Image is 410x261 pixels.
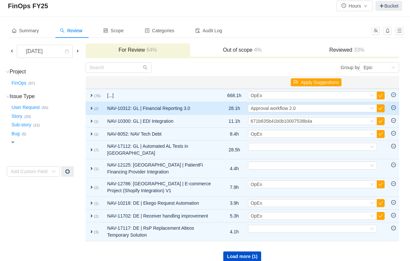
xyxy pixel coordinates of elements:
[104,115,217,128] td: NAV-10300: GL | EDI Integration
[391,181,396,186] i: icon: minus-circle
[370,106,374,111] i: icon: down
[391,144,396,148] i: icon: minus-circle
[104,222,217,241] td: NAV-17117: DE | RsP Replacement Alteos Temporary Solution
[391,92,396,97] i: icon: minus-circle
[94,230,99,234] small: (3)
[94,214,99,218] small: (2)
[89,213,94,219] span: expand
[104,89,217,102] td: [...]
[224,141,245,159] td: 28.5h
[60,28,65,33] i: icon: search
[391,65,395,70] i: icon: down
[251,213,262,219] span: OpEx
[65,49,69,54] i: icon: calendar
[10,78,28,88] button: FinOps
[377,117,385,125] button: icon: check
[251,131,262,137] span: OpEx
[89,166,94,171] span: expand
[104,178,217,197] td: NAV-12786: [GEOGRAPHIC_DATA] | E-commerce Project (Shopify Integration) V1
[89,106,94,111] span: expand
[145,28,175,33] span: Categories
[242,62,399,73] div: Group by
[10,140,15,145] span: expand
[224,222,245,241] td: 4.1h
[370,201,374,206] i: icon: down
[370,164,374,168] i: icon: down
[104,197,217,210] td: NAV-10218: DE | Ekego Request Automation
[195,28,222,33] span: Audit Log
[94,148,99,152] small: (7)
[22,132,26,136] small: (6)
[94,94,101,98] small: (76)
[364,63,372,72] div: Epic
[94,167,99,171] small: (1)
[251,182,262,187] span: OpEx
[10,93,85,100] h3: Issue Type
[291,78,342,86] button: icon: flagApply Suggestions
[94,186,99,190] small: (2)
[377,212,385,220] button: icon: check
[103,28,108,33] i: icon: control
[195,28,200,33] i: icon: audit
[391,226,396,230] i: icon: minus-circle
[89,93,94,98] span: expand
[251,93,262,98] span: OpEx
[89,200,94,206] span: expand
[224,159,245,178] td: 4.4h
[28,81,35,85] small: (97)
[377,104,385,112] button: icon: check
[377,180,385,188] button: icon: check
[33,123,40,127] small: (12)
[384,27,392,35] button: icon: bell
[103,28,124,33] span: Scope
[145,47,157,53] span: 64%
[375,1,402,11] a: Bucket
[224,102,245,115] td: 28.1h
[42,106,48,110] small: (55)
[143,65,148,70] i: icon: search
[396,27,403,35] button: icon: menu
[10,111,24,121] button: Story
[12,28,39,33] span: Summary
[377,91,385,99] button: icon: check
[377,130,385,138] button: icon: check
[52,170,56,174] i: icon: down
[89,185,94,190] span: expand
[24,115,31,118] small: (20)
[391,118,396,123] i: icon: minus-circle
[391,105,396,110] i: icon: minus-circle
[224,197,245,210] td: 3.9h
[145,28,150,33] i: icon: profile
[86,62,151,73] input: Search
[104,128,217,141] td: NAV-8052: NAV Tech Debt
[104,210,217,222] td: NAV-11702: DE | Receiver handling improvement
[89,147,94,152] span: expand
[11,168,48,175] div: Add Custom Field
[370,214,374,219] i: icon: down
[391,213,396,218] i: icon: minus-circle
[104,102,217,115] td: NAV-10312: GL | Financial Reporting 3.0
[12,28,16,33] i: icon: home
[224,89,245,102] td: 668.1h
[6,95,10,98] i: icon: down
[10,102,42,113] button: User Request
[391,163,396,167] i: icon: minus-circle
[10,68,85,75] h3: Project
[60,28,82,33] span: Review
[370,227,374,231] i: icon: down
[94,107,99,111] small: (2)
[89,229,94,234] span: expand
[370,132,374,137] i: icon: down
[89,131,94,137] span: expand
[94,132,99,136] small: (1)
[251,117,312,125] div: 671b835b41b0b10007538b4a
[94,201,99,205] small: (1)
[224,128,245,141] td: 8.4h
[336,1,373,11] button: icon: clock-circleHoursicon: down
[370,182,374,187] i: icon: down
[370,93,374,98] i: icon: down
[352,47,365,53] span: 33%
[370,145,374,149] i: icon: down
[224,178,245,197] td: 7.9h
[372,27,380,35] button: icon: team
